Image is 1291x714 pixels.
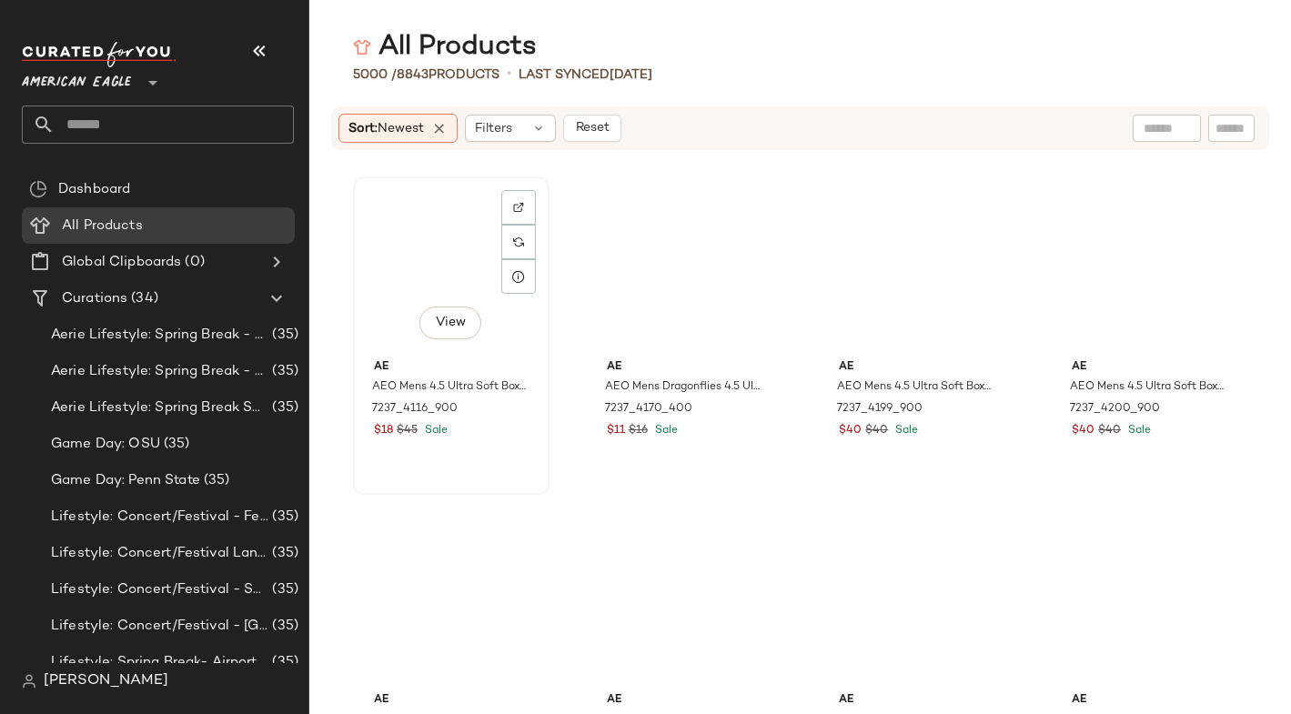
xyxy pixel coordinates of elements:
[839,359,993,376] span: AE
[51,361,268,382] span: Aerie Lifestyle: Spring Break - Sporty
[374,359,529,376] span: AE
[51,579,268,600] span: Lifestyle: Concert/Festival - Sporty
[610,68,652,82] span: [DATE]
[127,288,158,309] span: (34)
[651,425,678,437] span: Sale
[51,434,160,455] span: Game Day: OSU
[268,361,298,382] span: (35)
[353,65,499,85] div: Products
[268,325,298,346] span: (35)
[892,425,918,437] span: Sale
[607,692,761,709] span: AE
[51,652,268,673] span: Lifestyle: Spring Break- Airport Style
[421,425,448,437] span: Sale
[62,288,127,309] span: Curations
[605,379,760,396] span: AEO Mens Dragonflies 4.5 Ultra Soft Boxer Brief
[58,179,130,200] span: Dashboard
[839,423,862,439] span: $40
[372,401,458,417] span: 7237_4116_900
[372,379,527,396] span: AEO Mens 4.5 Ultra Soft Boxer Brief 3-Pack
[519,65,652,85] p: Last synced
[62,216,143,236] span: All Products
[1070,379,1225,396] span: AEO Mens 4.5 Ultra Soft Boxer Brief 3-Pack
[268,616,298,637] span: (35)
[374,692,529,709] span: AE
[353,68,397,82] span: 5000 /
[268,579,298,600] span: (35)
[51,325,268,346] span: Aerie Lifestyle: Spring Break - Girly/Femme
[419,307,481,339] button: View
[353,29,537,65] div: All Products
[200,470,230,491] span: (35)
[268,543,298,564] span: (35)
[51,397,268,418] span: Aerie Lifestyle: Spring Break Swimsuits Landing Page
[268,652,298,673] span: (35)
[29,180,47,198] img: svg%3e
[1125,425,1151,437] span: Sale
[268,507,298,528] span: (35)
[1072,359,1226,376] span: AE
[51,507,268,528] span: Lifestyle: Concert/Festival - Femme
[353,38,371,56] img: svg%3e
[374,423,393,439] span: $18
[1072,692,1226,709] span: AE
[22,62,131,95] span: American Eagle
[268,397,298,418] span: (35)
[839,692,993,709] span: AE
[348,119,424,138] span: Sort:
[865,423,888,439] span: $40
[629,423,648,439] span: $16
[160,434,190,455] span: (35)
[1098,423,1121,439] span: $40
[507,64,511,85] span: •
[513,202,524,213] img: svg%3e
[22,674,36,689] img: svg%3e
[837,379,992,396] span: AEO Mens 4.5 Ultra Soft Boxer Brief 3-Pack
[44,670,168,692] span: [PERSON_NAME]
[397,423,418,439] span: $45
[563,115,621,142] button: Reset
[51,470,200,491] span: Game Day: Penn State
[51,616,268,637] span: Lifestyle: Concert/Festival - [GEOGRAPHIC_DATA]
[475,119,512,138] span: Filters
[1072,423,1094,439] span: $40
[397,68,429,82] span: 8843
[51,543,268,564] span: Lifestyle: Concert/Festival Landing Page
[513,236,524,247] img: svg%3e
[62,252,181,273] span: Global Clipboards
[607,359,761,376] span: AE
[574,121,609,136] span: Reset
[181,252,204,273] span: (0)
[22,42,177,67] img: cfy_white_logo.C9jOOHJF.svg
[605,401,692,417] span: 7237_4170_400
[435,316,466,330] span: View
[837,401,923,417] span: 7237_4199_900
[378,122,424,136] span: Newest
[607,423,625,439] span: $11
[1070,401,1160,417] span: 7237_4200_900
